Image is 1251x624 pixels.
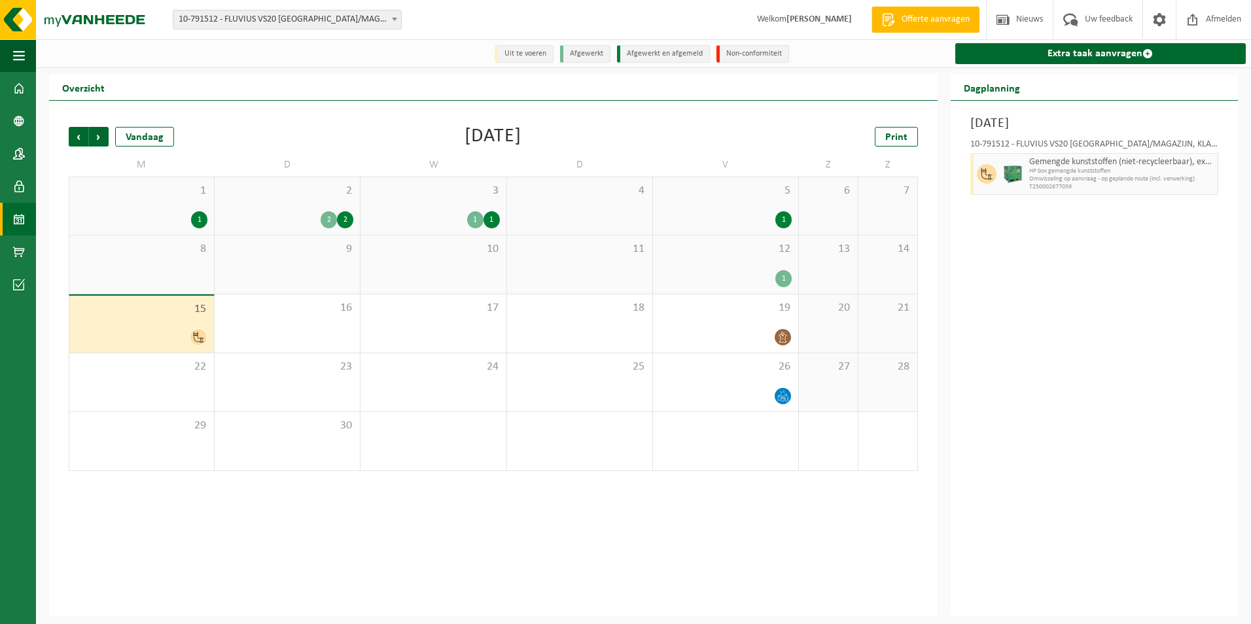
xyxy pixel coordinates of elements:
[89,127,109,147] span: Volgende
[786,14,852,24] strong: [PERSON_NAME]
[1029,183,1214,191] span: T250002677059
[775,270,792,287] div: 1
[514,184,646,198] span: 4
[970,140,1218,153] div: 10-791512 - FLUVIUS VS20 [GEOGRAPHIC_DATA]/MAGAZIJN, KLANTENKANTOOR EN INFRA - DEURNE
[337,211,353,228] div: 2
[514,301,646,315] span: 18
[865,301,911,315] span: 21
[660,242,792,256] span: 12
[76,360,207,374] span: 22
[221,184,353,198] span: 2
[514,242,646,256] span: 11
[872,7,979,33] a: Offerte aanvragen
[49,75,118,100] h2: Overzicht
[660,360,792,374] span: 26
[970,114,1218,133] h3: [DATE]
[955,43,1246,64] a: Extra taak aanvragen
[221,419,353,433] span: 30
[1029,175,1214,183] span: Omwisseling op aanvraag - op geplande route (incl. verwerking)
[660,184,792,198] span: 5
[799,153,858,177] td: Z
[367,242,499,256] span: 10
[865,242,911,256] span: 14
[858,153,918,177] td: Z
[805,301,851,315] span: 20
[465,127,521,147] div: [DATE]
[69,127,88,147] span: Vorige
[1003,164,1023,184] img: PB-HB-1400-HPE-GN-01
[805,242,851,256] span: 13
[321,211,337,228] div: 2
[514,360,646,374] span: 25
[1029,167,1214,175] span: HP box gemengde kunststoffen
[885,132,907,143] span: Print
[507,153,653,177] td: D
[69,153,215,177] td: M
[467,211,484,228] div: 1
[191,211,207,228] div: 1
[898,13,973,26] span: Offerte aanvragen
[367,184,499,198] span: 3
[660,301,792,315] span: 19
[221,301,353,315] span: 16
[115,127,174,147] div: Vandaag
[173,10,401,29] span: 10-791512 - FLUVIUS VS20 ANTWERPEN/MAGAZIJN, KLANTENKANTOOR EN INFRA - DEURNE
[76,184,207,198] span: 1
[76,242,207,256] span: 8
[484,211,500,228] div: 1
[361,153,506,177] td: W
[76,302,207,317] span: 15
[865,360,911,374] span: 28
[865,184,911,198] span: 7
[221,242,353,256] span: 9
[775,211,792,228] div: 1
[76,419,207,433] span: 29
[495,45,554,63] li: Uit te voeren
[367,301,499,315] span: 17
[716,45,789,63] li: Non-conformiteit
[215,153,361,177] td: D
[221,360,353,374] span: 23
[805,184,851,198] span: 6
[653,153,799,177] td: V
[617,45,710,63] li: Afgewerkt en afgemeld
[560,45,610,63] li: Afgewerkt
[1029,157,1214,167] span: Gemengde kunststoffen (niet-recycleerbaar), exclusief PVC
[875,127,918,147] a: Print
[951,75,1033,100] h2: Dagplanning
[805,360,851,374] span: 27
[173,10,402,29] span: 10-791512 - FLUVIUS VS20 ANTWERPEN/MAGAZIJN, KLANTENKANTOOR EN INFRA - DEURNE
[367,360,499,374] span: 24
